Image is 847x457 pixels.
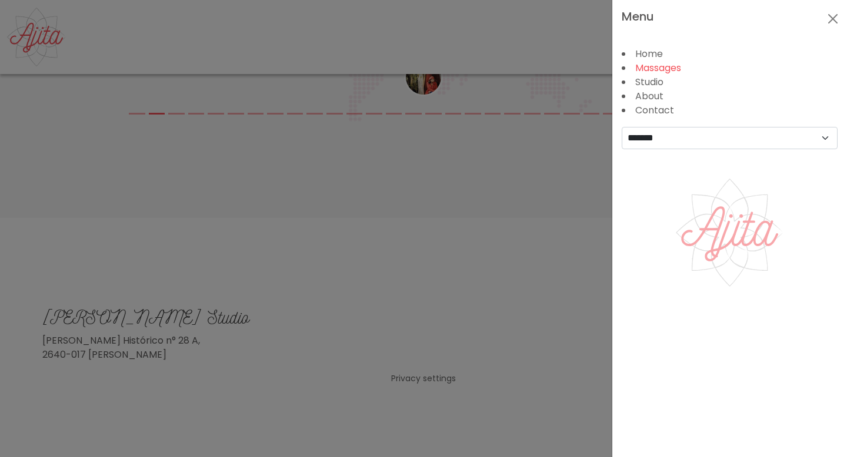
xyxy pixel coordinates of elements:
img: Logo [676,179,784,287]
a: Massages [635,61,681,75]
button: Close [823,9,842,28]
h5: Menu [622,9,654,23]
a: Studio [635,75,663,89]
a: About [635,89,663,103]
a: Home [635,47,663,61]
a: Contact [635,103,674,117]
